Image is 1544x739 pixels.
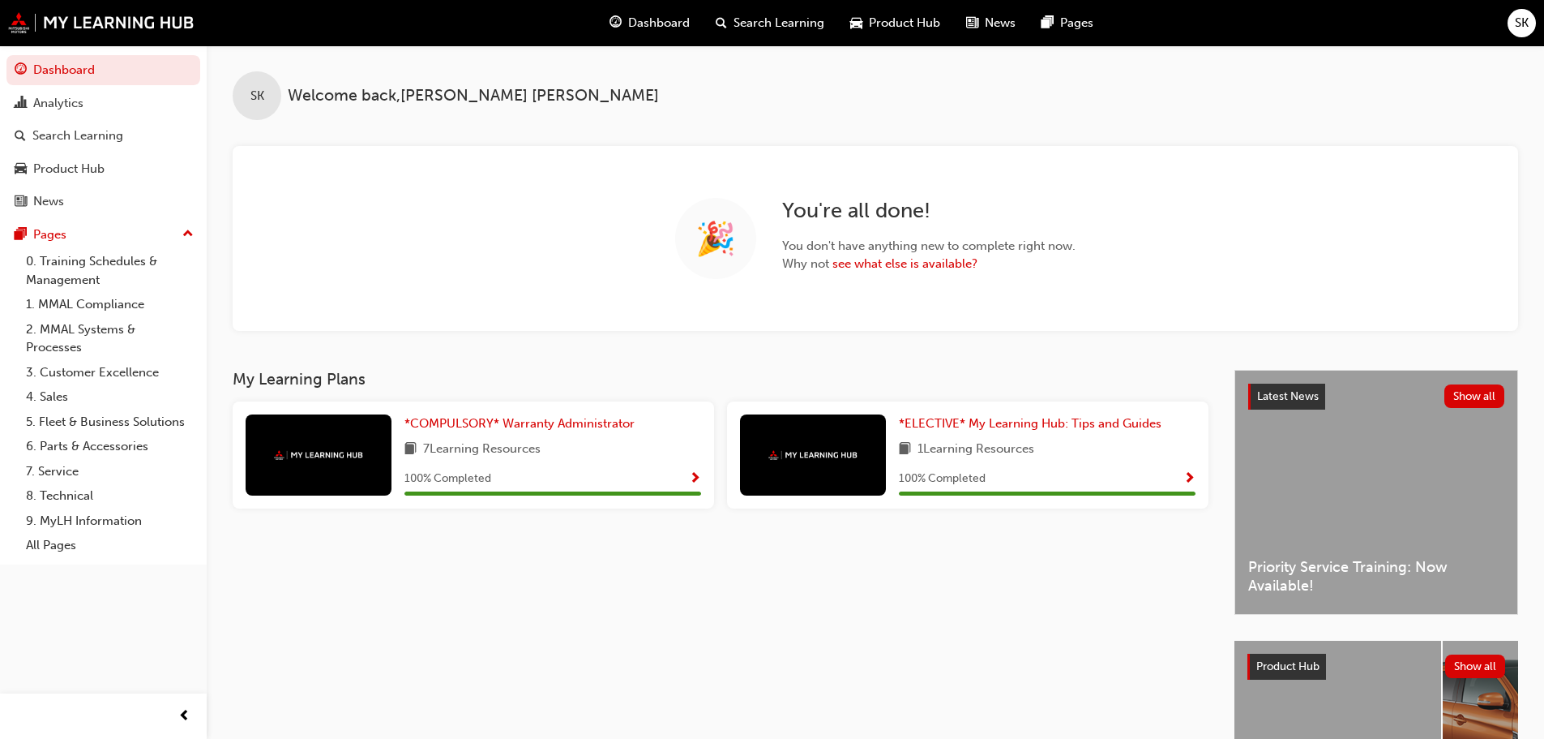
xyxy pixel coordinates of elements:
[597,6,703,40] a: guage-iconDashboard
[19,509,200,534] a: 9. MyLH Information
[609,13,622,33] span: guage-icon
[966,13,978,33] span: news-icon
[15,195,27,209] span: news-icon
[404,440,417,460] span: book-icon
[1248,558,1504,595] span: Priority Service Training: Now Available!
[1515,14,1529,32] span: SK
[33,94,83,113] div: Analytics
[1029,6,1106,40] a: pages-iconPages
[19,360,200,385] a: 3. Customer Excellence
[15,97,27,111] span: chart-icon
[837,6,953,40] a: car-iconProduct Hub
[1183,472,1195,487] span: Show Progress
[19,434,200,459] a: 6. Parts & Accessories
[716,13,727,33] span: search-icon
[689,472,701,487] span: Show Progress
[899,416,1161,431] span: *ELECTIVE* My Learning Hub: Tips and Guides
[19,317,200,360] a: 2. MMAL Systems & Processes
[850,13,862,33] span: car-icon
[832,256,977,271] a: see what else is available?
[1257,389,1319,403] span: Latest News
[1508,9,1536,37] button: SK
[250,87,264,105] span: SK
[6,55,200,85] a: Dashboard
[782,237,1076,256] span: You don't have anything new to complete right now.
[899,415,1168,433] a: *ELECTIVE* My Learning Hub: Tips and Guides
[404,470,491,488] span: 100 % Completed
[19,385,200,410] a: 4. Sales
[703,6,837,40] a: search-iconSearch Learning
[689,469,701,489] button: Show Progress
[8,12,195,33] img: mmal
[917,440,1034,460] span: 1 Learning Resources
[233,370,1208,389] h3: My Learning Plans
[33,226,66,244] div: Pages
[19,410,200,435] a: 5. Fleet & Business Solutions
[899,440,911,460] span: book-icon
[782,255,1076,273] span: Why not
[404,415,641,433] a: *COMPULSORY* Warranty Administrator
[19,459,200,484] a: 7. Service
[6,88,200,118] a: Analytics
[1041,13,1054,33] span: pages-icon
[1256,660,1319,673] span: Product Hub
[1060,14,1093,32] span: Pages
[178,707,190,727] span: prev-icon
[19,533,200,558] a: All Pages
[985,14,1016,32] span: News
[782,198,1076,224] h2: You're all done!
[288,87,659,105] span: Welcome back , [PERSON_NAME] [PERSON_NAME]
[1248,384,1504,410] a: Latest NewsShow all
[6,154,200,184] a: Product Hub
[404,416,635,431] span: *COMPULSORY* Warranty Administrator
[1234,370,1518,615] a: Latest NewsShow allPriority Service Training: Now Available!
[15,228,27,243] span: pages-icon
[6,220,200,250] button: Pages
[695,230,736,248] span: 🎉
[1183,469,1195,489] button: Show Progress
[182,224,194,245] span: up-icon
[869,14,940,32] span: Product Hub
[32,127,123,145] div: Search Learning
[19,483,200,509] a: 8. Technical
[15,63,27,78] span: guage-icon
[15,162,27,177] span: car-icon
[15,129,26,144] span: search-icon
[953,6,1029,40] a: news-iconNews
[19,292,200,317] a: 1. MMAL Compliance
[1445,655,1506,678] button: Show all
[33,192,64,211] div: News
[274,450,363,461] img: mmal
[734,14,824,32] span: Search Learning
[423,440,541,460] span: 7 Learning Resources
[899,470,986,488] span: 100 % Completed
[19,249,200,292] a: 0. Training Schedules & Management
[6,121,200,151] a: Search Learning
[768,450,858,461] img: mmal
[33,160,105,178] div: Product Hub
[628,14,690,32] span: Dashboard
[1444,385,1505,408] button: Show all
[1247,654,1505,680] a: Product HubShow all
[6,187,200,217] a: News
[6,52,200,220] button: DashboardAnalyticsSearch LearningProduct HubNews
